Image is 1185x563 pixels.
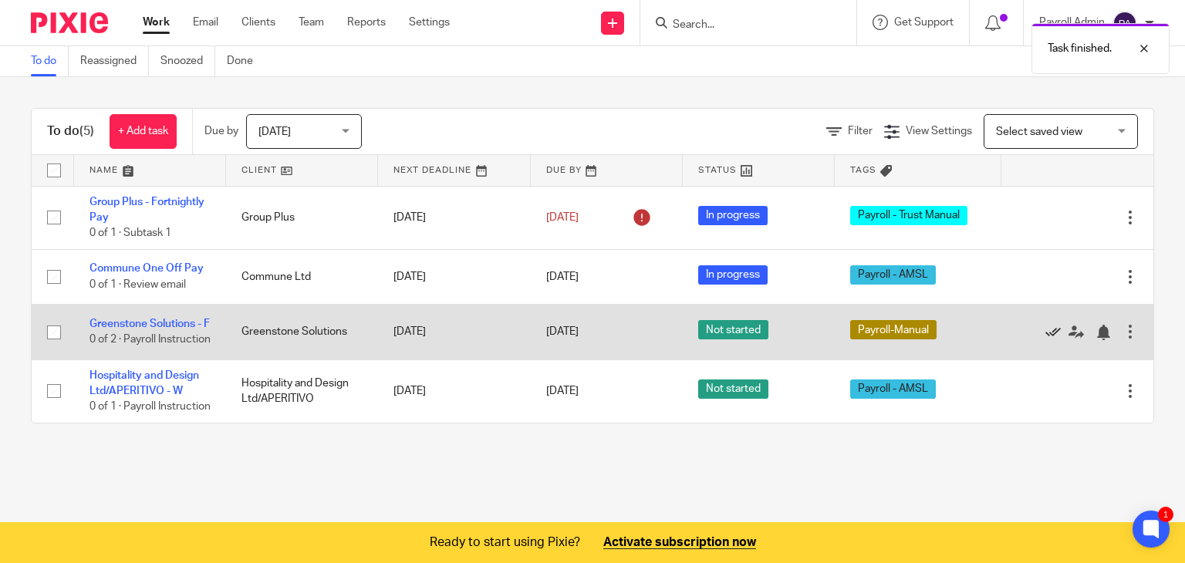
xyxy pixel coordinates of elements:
[79,125,94,137] span: (5)
[850,379,936,399] span: Payroll - AMSL
[89,401,211,412] span: 0 of 1 · Payroll Instruction
[850,166,876,174] span: Tags
[698,379,768,399] span: Not started
[409,15,450,30] a: Settings
[378,305,530,359] td: [DATE]
[226,186,378,249] td: Group Plus
[996,126,1082,137] span: Select saved view
[698,320,768,339] span: Not started
[850,320,937,339] span: Payroll-Manual
[378,186,530,249] td: [DATE]
[546,386,579,396] span: [DATE]
[160,46,215,76] a: Snoozed
[227,46,265,76] a: Done
[906,126,972,137] span: View Settings
[698,265,768,285] span: In progress
[143,15,170,30] a: Work
[204,123,238,139] p: Due by
[546,326,579,337] span: [DATE]
[31,12,108,33] img: Pixie
[1048,41,1112,56] p: Task finished.
[850,206,967,225] span: Payroll - Trust Manual
[89,279,186,290] span: 0 of 1 · Review email
[258,126,291,137] span: [DATE]
[299,15,324,30] a: Team
[698,206,768,225] span: In progress
[226,249,378,304] td: Commune Ltd
[89,263,204,274] a: Commune One Off Pay
[31,46,69,76] a: To do
[80,46,149,76] a: Reassigned
[1045,324,1069,339] a: Mark as done
[89,228,171,238] span: 0 of 1 · Subtask 1
[193,15,218,30] a: Email
[347,15,386,30] a: Reports
[110,114,177,149] a: + Add task
[89,370,199,396] a: Hospitality and Design Ltd/APERITIVO - W
[378,359,530,423] td: [DATE]
[226,305,378,359] td: Greenstone Solutions
[546,271,579,282] span: [DATE]
[226,359,378,423] td: Hospitality and Design Ltd/APERITIVO
[1158,507,1173,522] div: 1
[1112,11,1137,35] img: svg%3E
[378,249,530,304] td: [DATE]
[848,126,873,137] span: Filter
[89,197,204,223] a: Group Plus - Fortnightly Pay
[546,212,579,223] span: [DATE]
[89,334,211,345] span: 0 of 2 · Payroll Instruction
[89,319,210,329] a: Greenstone Solutions - F
[241,15,275,30] a: Clients
[850,265,936,285] span: Payroll - AMSL
[47,123,94,140] h1: To do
